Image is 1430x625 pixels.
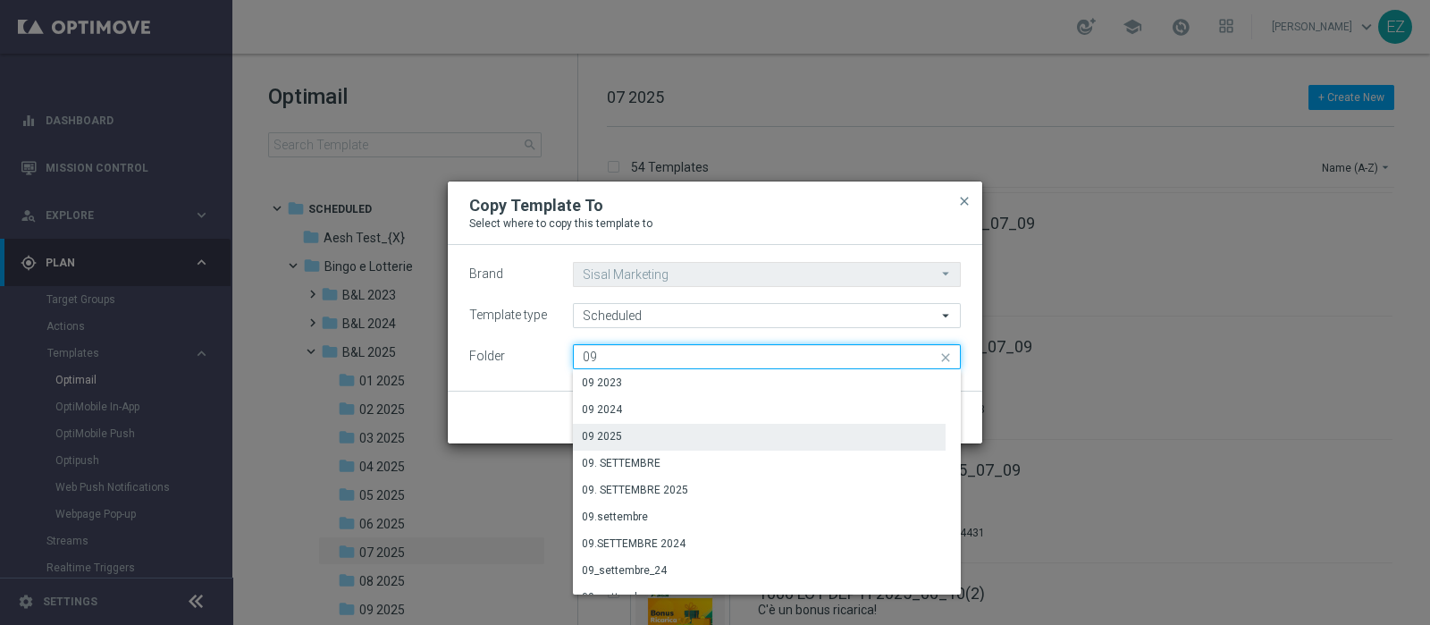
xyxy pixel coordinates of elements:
h2: Copy Template To [469,195,603,216]
div: Press SPACE to select this row. [573,397,946,424]
div: Press SPACE to select this row. [573,504,946,531]
label: Brand [469,266,503,282]
div: 09 2023 [582,375,622,391]
div: 09 2024 [582,401,622,418]
div: 09 2025 [582,428,622,444]
div: Press SPACE to select this row. [573,477,946,504]
div: 09. SETTEMBRE [582,455,660,471]
div: Press SPACE to select this row. [573,424,946,451]
div: Press SPACE to select this row. [573,370,946,397]
i: arrow_drop_down [938,263,955,285]
div: Press SPACE to select this row. [573,558,946,585]
div: 09.settembre [582,509,648,525]
input: Quick find [573,344,961,369]
div: 09.SETTEMBRE 2024 [582,536,686,552]
label: Template type [469,308,547,323]
div: Press SPACE to select this row. [573,531,946,558]
div: Press SPACE to select this row. [573,585,946,612]
i: close [938,345,955,370]
div: 09. SETTEMBRE 2025 [582,482,688,498]
div: 09_settembre_v [582,589,660,605]
p: Select where to copy this template to [469,216,961,231]
i: arrow_drop_down [938,304,955,327]
label: Folder [469,349,505,364]
div: Press SPACE to select this row. [573,451,946,477]
span: close [957,194,972,208]
div: 09_settembre_24 [582,562,667,579]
